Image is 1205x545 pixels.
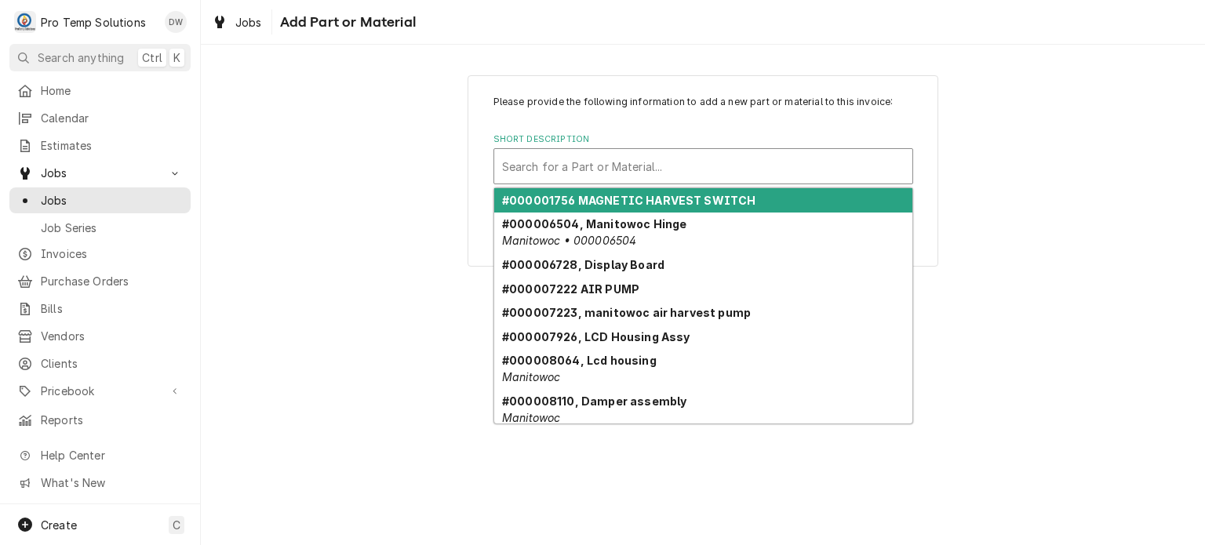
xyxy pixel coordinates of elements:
[502,306,751,319] strong: #000007223, manitowoc air harvest pump
[502,258,664,271] strong: #000006728, Display Board
[41,412,183,428] span: Reports
[41,273,183,289] span: Purchase Orders
[9,215,191,241] a: Job Series
[502,217,686,231] strong: #000006504, Manitowoc Hinge
[41,328,183,344] span: Vendors
[41,383,159,399] span: Pricebook
[41,474,181,491] span: What's New
[468,75,938,267] div: Line Item Create/Update
[9,160,191,186] a: Go to Jobs
[9,268,191,294] a: Purchase Orders
[41,245,183,262] span: Invoices
[41,165,159,181] span: Jobs
[41,355,183,372] span: Clients
[41,220,183,236] span: Job Series
[142,49,162,66] span: Ctrl
[38,49,124,66] span: Search anything
[9,323,191,349] a: Vendors
[9,378,191,404] a: Go to Pricebook
[9,407,191,433] a: Reports
[502,234,636,247] em: Manitowoc • 000006504
[41,192,183,209] span: Jobs
[173,49,180,66] span: K
[41,14,146,31] div: Pro Temp Solutions
[502,411,560,424] em: Manitowoc
[502,330,690,343] strong: #000007926, LCD Housing Assy
[41,137,183,154] span: Estimates
[493,133,913,146] label: Short Description
[275,12,416,33] span: Add Part or Material
[9,296,191,322] a: Bills
[502,354,657,367] strong: #000008064, Lcd housing
[9,44,191,71] button: Search anythingCtrlK
[9,351,191,376] a: Clients
[502,394,686,408] strong: #000008110, Damper assembly
[165,11,187,33] div: DW
[173,517,180,533] span: C
[165,11,187,33] div: Dana Williams's Avatar
[14,11,36,33] div: P
[9,442,191,468] a: Go to Help Center
[502,194,755,207] strong: #000001756 MAGNETIC HARVEST SWITCH
[41,110,183,126] span: Calendar
[502,282,639,296] strong: #000007222 AIR PUMP
[9,187,191,213] a: Jobs
[493,95,913,184] div: Line Item Create/Update Form
[9,470,191,496] a: Go to What's New
[235,14,262,31] span: Jobs
[14,11,36,33] div: Pro Temp Solutions's Avatar
[41,518,77,532] span: Create
[9,241,191,267] a: Invoices
[9,78,191,104] a: Home
[41,82,183,99] span: Home
[9,105,191,131] a: Calendar
[9,133,191,158] a: Estimates
[41,447,181,463] span: Help Center
[502,370,560,383] em: Manitowoc
[41,300,183,317] span: Bills
[493,133,913,184] div: Short Description
[493,95,913,109] p: Please provide the following information to add a new part or material to this invoice:
[206,9,268,35] a: Jobs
